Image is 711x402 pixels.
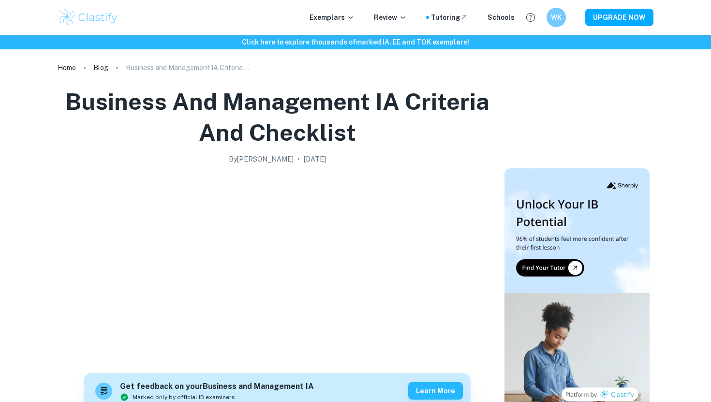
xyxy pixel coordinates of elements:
span: Marked only by official IB examiners [133,393,235,402]
a: Tutoring [431,12,468,23]
button: WK [547,8,566,27]
h6: Click here to explore thousands of marked IA, EE and TOK exemplars ! [2,37,709,47]
a: Schools [488,12,515,23]
button: UPGRADE NOW [585,9,653,26]
p: Business and Management IA Criteria and Checklist [126,62,252,73]
h1: Business and Management IA Criteria and Checklist [61,86,493,148]
h6: Get feedback on your Business and Management IA [120,381,314,393]
p: Review [374,12,407,23]
p: Exemplars [310,12,355,23]
h6: WK [551,12,562,23]
h2: By [PERSON_NAME] [229,154,294,164]
button: Learn more [408,382,463,400]
p: • [297,154,300,164]
a: Home [58,61,76,74]
img: Business and Management IA Criteria and Checklist cover image [84,168,471,362]
a: Blog [93,61,108,74]
button: Help and Feedback [522,9,539,26]
h2: [DATE] [304,154,326,164]
img: Clastify logo [58,8,119,27]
